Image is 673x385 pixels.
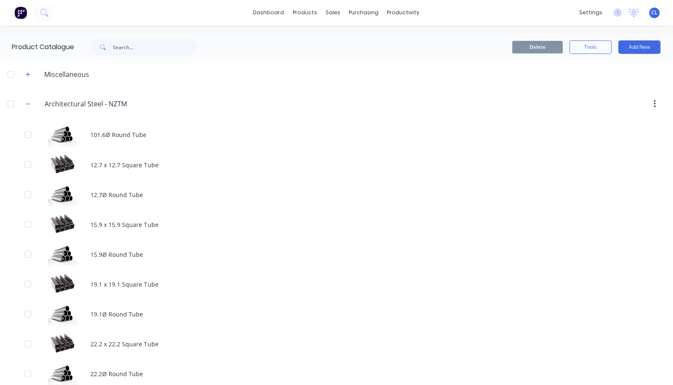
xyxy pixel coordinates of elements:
[289,6,322,19] div: products
[345,6,383,19] div: purchasing
[38,69,97,79] div: Miscellaneous
[249,6,289,19] a: dashboard
[15,6,28,19] img: Factory
[618,40,660,54] button: Add New
[322,6,345,19] div: sales
[45,99,145,109] input: Enter category name
[114,39,197,55] input: Search...
[512,41,563,53] button: Delete
[383,6,424,19] div: productivity
[575,6,607,19] div: settings
[651,9,657,16] span: CL
[570,40,612,54] button: Tools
